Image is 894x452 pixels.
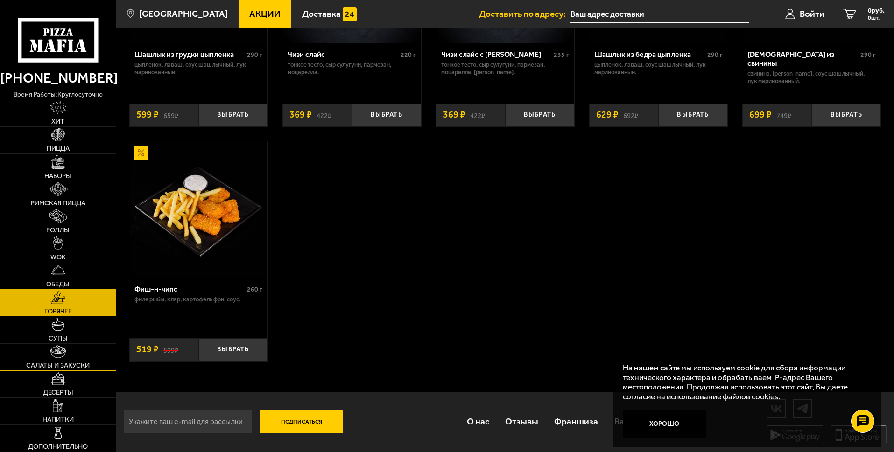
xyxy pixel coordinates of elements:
span: [GEOGRAPHIC_DATA] [139,9,228,18]
span: 290 г [247,51,262,59]
input: Ваш адрес доставки [570,6,749,23]
div: Шашлык из бедра цыпленка [594,50,705,59]
s: 659 ₽ [163,110,178,119]
button: Выбрать [352,104,421,126]
a: Отзывы [497,406,546,437]
span: Напитки [42,416,74,423]
button: Выбрать [658,104,727,126]
span: Доставить по адресу: [479,9,570,18]
s: 422 ₽ [317,110,331,119]
span: Хит [51,118,64,125]
p: свинина, [PERSON_NAME], соус шашлычный, лук маринованный. [747,70,876,85]
span: 0 руб. [868,7,885,14]
span: 519 ₽ [136,345,159,354]
a: О нас [458,406,497,437]
button: Выбрать [505,104,574,126]
span: Дополнительно [28,443,88,450]
s: 422 ₽ [470,110,485,119]
span: Акции [249,9,281,18]
button: Выбрать [812,104,881,126]
p: цыпленок, лаваш, соус шашлычный, лук маринованный. [134,61,263,76]
div: [DEMOGRAPHIC_DATA] из свинины [747,50,858,68]
span: Пицца [47,145,70,152]
button: Хорошо [623,410,707,438]
span: Доставка [302,9,341,18]
span: 369 ₽ [443,110,465,119]
span: 599 ₽ [136,110,159,119]
span: Супы [49,335,68,342]
span: Войти [800,9,824,18]
a: Франшиза [546,406,606,437]
span: Римская пицца [31,200,85,207]
div: Шашлык из грудки цыпленка [134,50,245,59]
div: Чизи слайс с [PERSON_NAME] [441,50,552,59]
input: Укажите ваш e-mail для рассылки [124,410,252,433]
span: Роллы [46,227,70,234]
p: На нашем сайте мы используем cookie для сбора информации технического характера и обрабатываем IP... [623,363,867,402]
s: 599 ₽ [163,345,178,354]
p: тонкое тесто, сыр сулугуни, пармезан, моцарелла, [PERSON_NAME]. [441,61,570,76]
span: 0 шт. [868,15,885,21]
span: 290 г [707,51,723,59]
s: 692 ₽ [623,110,638,119]
p: филе рыбы, кляр, картофель фри, соус. [134,296,263,303]
button: Подписаться [260,410,344,433]
a: АкционныйФиш-н-чипс [129,141,268,278]
span: 260 г [247,285,262,293]
span: 369 ₽ [289,110,312,119]
button: Выбрать [198,104,267,126]
a: Вакансии [606,406,661,437]
span: Наборы [44,173,71,180]
span: Десерты [43,389,73,396]
p: цыпленок, лаваш, соус шашлычный, лук маринованный. [594,61,723,76]
span: 290 г [860,51,876,59]
span: 235 г [554,51,569,59]
span: WOK [50,254,66,261]
span: Салаты и закуски [26,362,90,369]
button: Выбрать [198,338,267,361]
span: 629 ₽ [596,110,619,119]
div: Чизи слайс [288,50,398,59]
span: Обеды [46,281,70,288]
span: 220 г [401,51,416,59]
img: Акционный [134,146,148,160]
s: 749 ₽ [776,110,791,119]
p: тонкое тесто, сыр сулугуни, пармезан, моцарелла. [288,61,416,76]
img: Фиш-н-чипс [130,141,267,278]
img: 15daf4d41897b9f0e9f617042186c801.svg [343,7,357,21]
span: 699 ₽ [749,110,772,119]
div: Фиш-н-чипс [134,285,245,293]
span: Горячее [44,308,72,315]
